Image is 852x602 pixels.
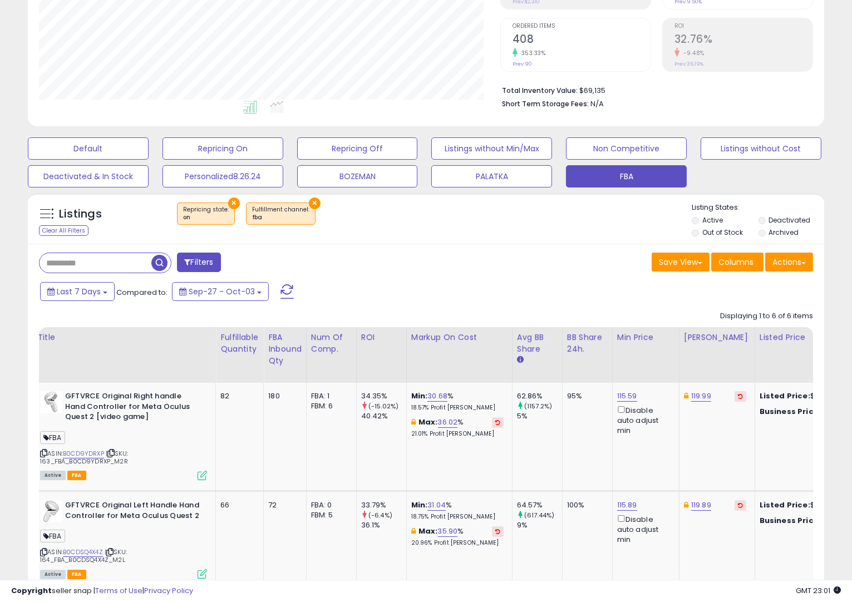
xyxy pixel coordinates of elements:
div: seller snap | | [11,586,193,596]
a: 115.89 [617,500,637,511]
span: Compared to: [116,287,168,298]
label: Archived [769,228,799,237]
div: 9% [517,520,562,530]
div: 100% [567,500,604,510]
b: Min: [411,500,428,510]
span: Sep-27 - Oct-03 [189,286,255,297]
b: Max: [418,417,438,427]
div: 72 [268,500,298,510]
div: $119.33 [760,500,852,510]
small: Prev: 90 [513,61,532,67]
div: 5% [517,411,562,421]
div: FBM: 5 [311,510,348,520]
button: FBA [566,165,687,187]
b: Short Term Storage Fees: [502,99,589,108]
div: % [411,526,504,547]
div: 36.1% [361,520,406,530]
span: FBA [67,471,86,480]
a: 30.68 [427,391,447,402]
button: Deactivated & In Stock [28,165,149,187]
div: 33.79% [361,500,406,510]
div: 180 [268,391,298,401]
small: Avg BB Share. [517,355,524,365]
b: Listed Price: [760,500,810,510]
small: -9.48% [679,49,705,57]
i: This overrides the store level max markup for this listing [411,527,416,535]
a: Terms of Use [95,585,142,596]
a: 115.59 [617,391,637,402]
h2: 408 [513,33,651,48]
a: B0CD9YDRXP [63,449,104,458]
div: on [183,214,229,221]
div: Clear All Filters [39,225,88,236]
span: Columns [718,256,753,268]
div: Displaying 1 to 6 of 6 items [720,311,813,322]
div: FBA inbound Qty [268,332,302,367]
button: BOZEMAN [297,165,418,187]
p: 18.57% Profit [PERSON_NAME] [411,404,504,412]
div: Disable auto adjust min [617,513,671,545]
div: 62.86% [517,391,562,401]
p: 20.96% Profit [PERSON_NAME] [411,539,504,547]
b: Business Price: [760,515,821,526]
button: Non Competitive [566,137,687,160]
div: Title [37,332,211,343]
small: (1157.2%) [524,402,552,411]
div: fba [252,214,309,221]
button: Repricing Off [297,137,418,160]
b: Total Inventory Value: [502,86,578,95]
b: GFTVRCE Original Left Handle Hand Controller for Meta Oculus Quest 2 [65,500,200,524]
div: FBM: 6 [311,401,348,411]
div: Fulfillable Quantity [220,332,259,355]
button: Filters [177,253,220,272]
div: ASIN: [40,391,207,479]
span: FBA [40,530,65,542]
div: ROI [361,332,402,343]
button: Save View [652,253,710,272]
button: × [228,198,240,209]
div: FBA: 1 [311,391,348,401]
img: 31-Vy0KSI9L._SL40_.jpg [40,500,62,522]
div: 34.35% [361,391,406,401]
label: Out of Stock [702,228,743,237]
div: Avg BB Share [517,332,558,355]
a: 35.90 [438,526,458,537]
h2: 32.76% [674,33,812,48]
small: (-6.4%) [368,511,392,520]
button: Sep-27 - Oct-03 [172,282,269,301]
th: The percentage added to the cost of goods (COGS) that forms the calculator for Min & Max prices. [406,327,512,383]
a: B0CDSQ4X4Z [63,547,103,557]
span: ROI [674,23,812,29]
div: $118.79 [760,407,852,417]
a: 31.04 [427,500,446,511]
div: $119.99 [760,391,852,401]
div: % [411,500,504,521]
span: Last 7 Days [57,286,101,297]
div: Disable auto adjust min [617,404,671,436]
p: 21.01% Profit [PERSON_NAME] [411,430,504,438]
a: 119.99 [691,391,711,402]
button: Columns [711,253,764,272]
p: Listing States: [692,203,824,213]
label: Deactivated [769,215,810,225]
div: Min Price [617,332,674,343]
button: × [309,198,321,209]
button: Personalized8.26.24 [162,165,283,187]
button: Actions [765,253,813,272]
span: FBA [40,431,65,444]
span: Fulfillment channel : [252,205,309,222]
small: 353.33% [518,49,546,57]
span: Ordered Items [513,23,651,29]
b: Max: [418,526,438,536]
div: Num of Comp. [311,332,352,355]
button: Last 7 Days [40,282,115,301]
div: [PERSON_NAME] [684,332,750,343]
span: | SKU: 163_FBA_B0CD9YDRXP_M2R [40,449,128,466]
div: 64.57% [517,500,562,510]
i: This overrides the store level Dynamic Max Price for this listing [684,501,688,509]
a: 36.02 [438,417,458,428]
strong: Copyright [11,585,52,596]
img: 318zId7r+hL._SL40_.jpg [40,391,62,413]
span: Repricing state : [183,205,229,222]
b: Business Price: [760,406,821,417]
